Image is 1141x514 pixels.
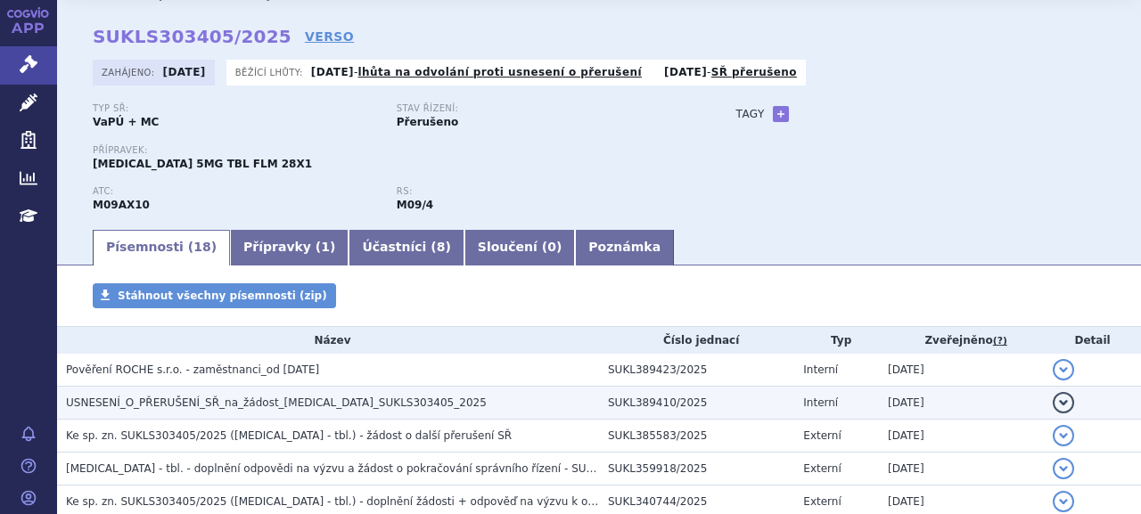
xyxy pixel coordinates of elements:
[1044,327,1141,354] th: Detail
[1053,491,1074,512] button: detail
[57,327,599,354] th: Název
[711,66,797,78] a: SŘ přerušeno
[794,327,879,354] th: Typ
[163,66,206,78] strong: [DATE]
[437,240,446,254] span: 8
[349,230,464,265] a: Účastníci (8)
[102,65,158,79] span: Zahájeno:
[66,363,319,376] span: Pověření ROCHE s.r.o. - zaměstnanci_od 03.09.2025
[66,495,872,508] span: Ke sp. zn. SUKLS303405/2025 (EVRYSDI - tbl.) - doplnění žádosti + odpověď na výzvu k odstranění n...
[358,66,642,78] a: lhůta na odvolání proti usnesení o přerušení
[93,199,150,211] strong: RISDIPLAM
[879,327,1044,354] th: Zveřejněno
[230,230,349,265] a: Přípravky (1)
[1053,392,1074,413] button: detail
[664,65,797,79] p: -
[879,387,1044,420] td: [DATE]
[397,186,683,197] p: RS:
[1053,458,1074,479] button: detail
[464,230,575,265] a: Sloučení (0)
[599,387,794,420] td: SUKL389410/2025
[575,230,674,265] a: Poznámka
[879,420,1044,453] td: [DATE]
[599,420,794,453] td: SUKL385583/2025
[599,354,794,387] td: SUKL389423/2025
[93,103,379,114] p: Typ SŘ:
[993,335,1007,347] abbr: (?)
[66,429,512,442] span: Ke sp. zn. SUKLS303405/2025 (EVRYSDI - tbl.) - žádost o další přerušení SŘ
[803,429,841,442] span: Externí
[599,453,794,485] td: SUKL359918/2025
[93,283,336,308] a: Stáhnout všechny písemnosti (zip)
[93,186,379,197] p: ATC:
[803,396,838,409] span: Interní
[599,327,794,354] th: Číslo jednací
[1053,359,1074,380] button: detail
[664,66,707,78] strong: [DATE]
[321,240,330,254] span: 1
[547,240,556,254] span: 0
[93,145,701,156] p: Přípravek:
[66,396,487,409] span: USNESENÍ_O_PŘERUŠENÍ_SŘ_na_žádost_EVRYSDI_SUKLS303405_2025
[93,26,291,47] strong: SUKLS303405/2025
[736,103,765,125] h3: Tagy
[879,453,1044,485] td: [DATE]
[93,230,230,265] a: Písemnosti (18)
[397,103,683,114] p: Stav řízení:
[803,495,841,508] span: Externí
[879,354,1044,387] td: [DATE]
[235,65,307,79] span: Běžící lhůty:
[93,116,159,128] strong: VaPÚ + MC
[773,106,789,122] a: +
[305,28,354,45] a: VERSO
[311,65,642,79] p: -
[397,199,433,211] strong: risdiplam
[118,290,327,302] span: Stáhnout všechny písemnosti (zip)
[803,363,838,376] span: Interní
[193,240,210,254] span: 18
[397,116,458,128] strong: Přerušeno
[1053,425,1074,446] button: detail
[93,158,312,170] span: [MEDICAL_DATA] 5MG TBL FLM 28X1
[803,462,841,475] span: Externí
[66,462,677,475] span: EVRYSDI - tbl. - doplnění odpovědi na výzvu a žádost o pokračování správního řízení - SUKLS303405...
[311,66,354,78] strong: [DATE]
